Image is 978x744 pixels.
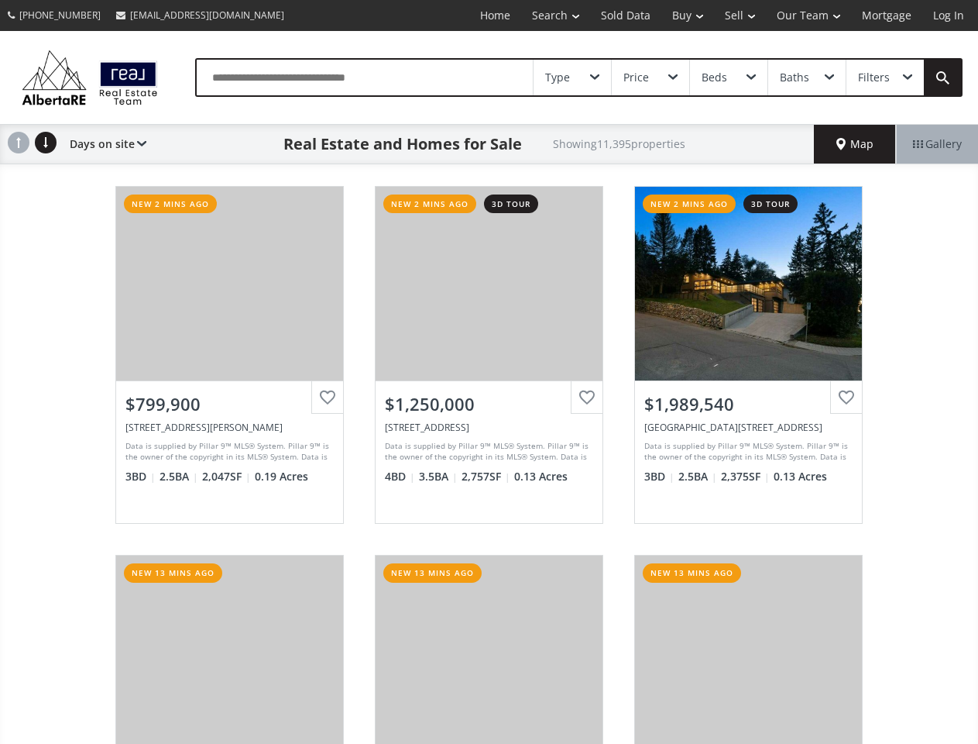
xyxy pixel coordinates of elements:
[780,72,809,83] div: Baths
[62,125,146,164] div: Days on site
[913,136,962,152] span: Gallery
[644,392,853,416] div: $1,989,540
[385,469,415,484] span: 4 BD
[385,392,593,416] div: $1,250,000
[644,440,849,463] div: Data is supplied by Pillar 9™ MLS® System. Pillar 9™ is the owner of the copyright in its MLS® Sy...
[644,421,853,434] div: 1903 9 Street SW, Calgary, AB T2T 3C4
[255,469,308,484] span: 0.19 Acres
[896,125,978,164] div: Gallery
[125,469,156,484] span: 3 BD
[702,72,727,83] div: Beds
[125,440,330,463] div: Data is supplied by Pillar 9™ MLS® System. Pillar 9™ is the owner of the copyright in its MLS® Sy...
[125,421,334,434] div: 195 Mount Brewster Circle SE, Calgary, AB T2Z 2R8
[160,469,198,484] span: 2.5 BA
[814,125,896,164] div: Map
[858,72,890,83] div: Filters
[385,421,593,434] div: 905 Cranbrook Gardens SE, Calgary, AB T3M 3L3
[15,46,164,108] img: Logo
[623,72,649,83] div: Price
[283,133,522,155] h1: Real Estate and Homes for Sale
[774,469,827,484] span: 0.13 Acres
[125,392,334,416] div: $799,900
[385,440,589,463] div: Data is supplied by Pillar 9™ MLS® System. Pillar 9™ is the owner of the copyright in its MLS® Sy...
[644,469,674,484] span: 3 BD
[553,138,685,150] h2: Showing 11,395 properties
[130,9,284,22] span: [EMAIL_ADDRESS][DOMAIN_NAME]
[100,170,359,539] a: new 2 mins ago$799,900[STREET_ADDRESS][PERSON_NAME]Data is supplied by Pillar 9™ MLS® System. Pil...
[514,469,568,484] span: 0.13 Acres
[202,469,251,484] span: 2,047 SF
[619,170,878,539] a: new 2 mins ago3d tour$1,989,540[GEOGRAPHIC_DATA][STREET_ADDRESS]Data is supplied by Pillar 9™ MLS...
[359,170,619,539] a: new 2 mins ago3d tour$1,250,000[STREET_ADDRESS]Data is supplied by Pillar 9™ MLS® System. Pillar ...
[678,469,717,484] span: 2.5 BA
[419,469,458,484] span: 3.5 BA
[836,136,873,152] span: Map
[108,1,292,29] a: [EMAIL_ADDRESS][DOMAIN_NAME]
[19,9,101,22] span: [PHONE_NUMBER]
[545,72,570,83] div: Type
[462,469,510,484] span: 2,757 SF
[721,469,770,484] span: 2,375 SF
